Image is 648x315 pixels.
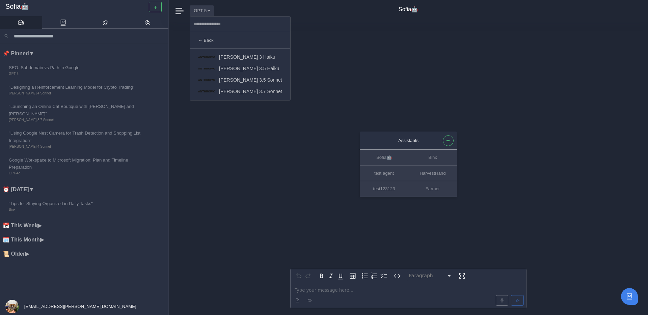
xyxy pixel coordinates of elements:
[190,16,291,101] div: GPT-5
[9,144,144,149] span: [PERSON_NAME] 4 Sonnet
[219,76,282,84] span: [PERSON_NAME] 3.5 Sonnet
[9,103,144,117] span: "Launching an Online Cat Boutique with [PERSON_NAME] and [PERSON_NAME]"
[9,207,144,212] span: Binx
[190,63,290,74] a: [PERSON_NAME] 3.5 Haiku
[3,235,168,244] li: 🗓️ This Month ▶
[360,271,388,281] div: toggle group
[198,37,214,44] span: ← Back
[190,5,214,16] button: GPT-5
[219,99,274,107] span: [PERSON_NAME] 4 Opus
[190,86,290,97] a: [PERSON_NAME] 3.7 Sonnet
[360,181,408,197] button: test123123
[190,35,290,46] a: ← Back
[9,200,144,207] span: "Tips for Staying Organized in Daily Tasks"
[9,171,144,176] span: GPT-4o
[360,271,370,281] button: Bulleted list
[5,3,163,11] a: Sofia🤖
[291,283,526,308] div: editable markdown
[9,130,144,144] span: "Using Google Nest Camera for Trash Detection and Shopping List Integration"
[317,271,326,281] button: Bold
[219,65,279,73] span: [PERSON_NAME] 3.5 Haiku
[379,271,388,281] button: Check list
[393,271,402,281] button: Inline code format
[367,137,450,144] div: Assistants
[336,271,345,281] button: Underline
[9,156,144,171] span: Google Workspace to Microsoft Migration: Plan and Timeline Preparation
[9,71,144,77] span: GPT-5
[399,6,418,13] h4: Sofia🤖
[360,150,408,166] button: Sofia🤖
[190,51,290,63] a: [PERSON_NAME] 3 Haiku
[9,91,144,96] span: [PERSON_NAME] 4 Sonnet
[3,185,168,194] li: ⏰ [DATE] ▼
[9,64,144,71] span: SEO: Subdomain vs Path in Google
[11,31,164,41] input: Search conversations
[9,117,144,123] span: [PERSON_NAME] 3.7 Sonnet
[408,181,457,197] button: Farmer
[198,79,215,81] img: claude-3.5-sonnet logo
[198,56,215,58] img: claude-3-haiku logo
[219,53,275,61] span: [PERSON_NAME] 3 Haiku
[3,250,168,258] li: 📜 Older ▶
[408,150,457,166] button: Binx
[370,271,379,281] button: Numbered list
[3,49,168,58] li: 📌 Pinned ▼
[406,271,455,281] button: Block type
[198,68,215,70] img: claude-3-5-haiku logo
[326,271,336,281] button: Italic
[190,97,290,109] a: [PERSON_NAME] 4 Opus
[190,74,290,86] a: [PERSON_NAME] 3.5 Sonnet
[219,88,282,95] span: [PERSON_NAME] 3.7 Sonnet
[9,84,144,91] span: "Designing a Reinforcement Learning Model for Crypto Trading"
[23,304,136,309] span: [EMAIL_ADDRESS][PERSON_NAME][DOMAIN_NAME]
[198,90,215,92] img: claude-3.7-sonnet logo
[360,166,408,181] button: test agent
[3,221,168,230] li: 📅 This Week ▶
[408,166,457,181] button: HarvestHand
